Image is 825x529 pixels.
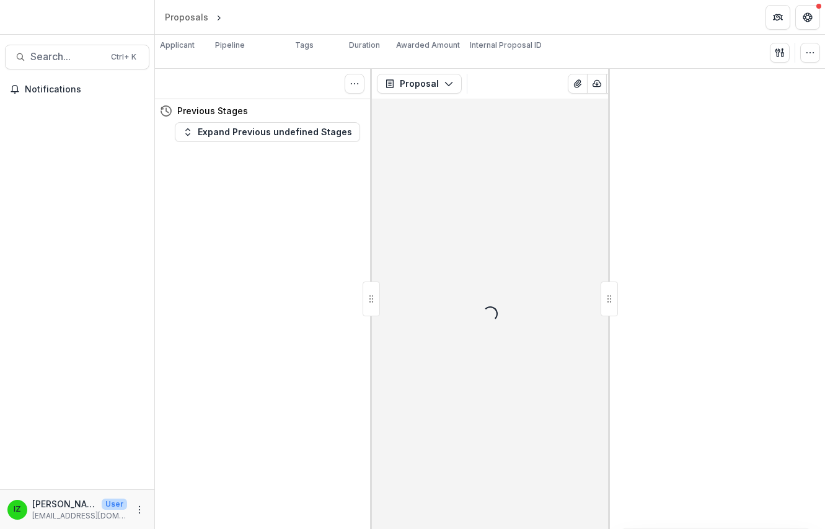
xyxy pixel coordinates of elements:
p: User [102,499,127,510]
button: Notifications [5,79,149,99]
p: Applicant [160,40,195,51]
button: Proposal [377,74,462,94]
button: Partners [765,5,790,30]
a: Proposals [160,8,213,26]
div: Igor Zevelev [14,505,21,513]
button: More [132,502,147,517]
button: Expand Previous undefined Stages [175,122,360,142]
button: Edit as form [606,74,626,94]
nav: breadcrumb [160,8,277,26]
p: [PERSON_NAME] [32,497,97,510]
button: View Attached Files [568,74,588,94]
button: Search... [5,45,149,69]
p: Tags [295,40,314,51]
button: Toggle View Cancelled Tasks [345,74,364,94]
p: Pipeline [215,40,245,51]
span: Search... [30,51,104,63]
h4: Previous Stages [177,104,248,117]
span: Notifications [25,84,144,95]
p: Duration [349,40,380,51]
div: Proposals [165,11,208,24]
p: [EMAIL_ADDRESS][DOMAIN_NAME] [32,510,127,522]
p: Internal Proposal ID [470,40,542,51]
button: Get Help [795,5,820,30]
p: Awarded Amount [396,40,460,51]
div: Ctrl + K [108,50,139,64]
